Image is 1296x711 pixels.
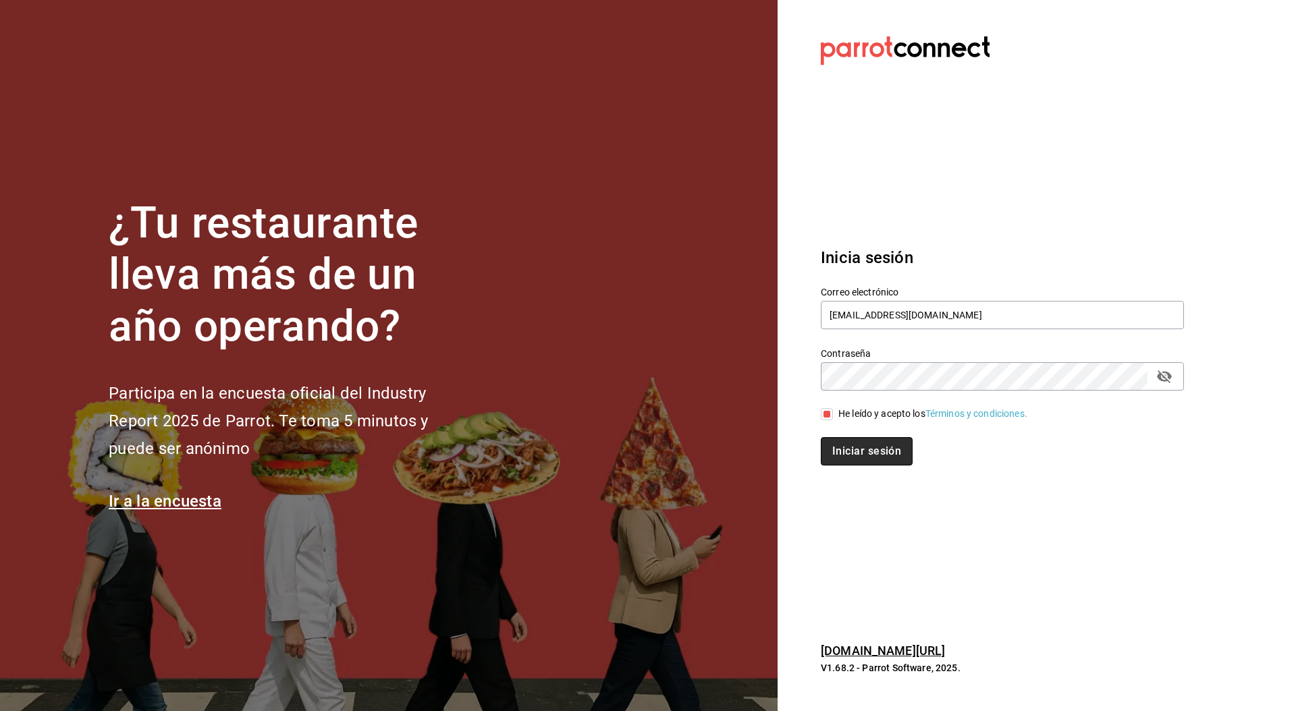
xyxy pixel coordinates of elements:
[821,287,1184,296] label: Correo electrónico
[109,198,473,353] h1: ¿Tu restaurante lleva más de un año operando?
[1153,365,1176,388] button: passwordField
[821,301,1184,329] input: Ingresa tu correo electrónico
[821,348,1184,358] label: Contraseña
[821,644,945,658] a: [DOMAIN_NAME][URL]
[838,407,1027,421] div: He leído y acepto los
[925,408,1027,419] a: Términos y condiciones.
[109,380,473,462] h2: Participa en la encuesta oficial del Industry Report 2025 de Parrot. Te toma 5 minutos y puede se...
[821,661,1184,675] p: V1.68.2 - Parrot Software, 2025.
[109,492,221,511] a: Ir a la encuesta
[821,246,1184,270] h3: Inicia sesión
[821,437,913,465] button: Iniciar sesión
